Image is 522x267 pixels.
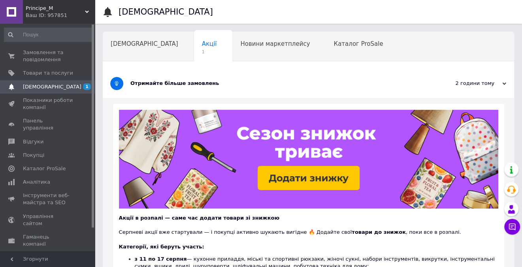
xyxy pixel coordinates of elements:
[26,12,95,19] div: Ваш ID: 957851
[23,152,44,159] span: Покупці
[4,28,93,42] input: Пошук
[23,83,81,90] span: [DEMOGRAPHIC_DATA]
[427,80,506,87] div: 2 години тому
[202,40,217,47] span: Акції
[23,138,43,145] span: Відгуки
[202,49,217,55] span: 1
[23,49,73,63] span: Замовлення та повідомлення
[130,80,427,87] div: Отримайте більше замовлень
[504,219,520,235] button: Чат з покупцем
[119,215,279,221] b: Акції в розпалі — саме час додати товари зі знижкою
[240,40,310,47] span: Новини маркетплейсу
[23,192,73,206] span: Інструменти веб-майстра та SEO
[23,70,73,77] span: Товари та послуги
[23,97,73,111] span: Показники роботи компанії
[334,40,383,47] span: Каталог ProSale
[23,233,73,248] span: Гаманець компанії
[119,222,498,236] div: Серпневі акції вже стартували — і покупці активно шукають вигідне 🔥 Додайте свої , поки все в роз...
[119,244,204,250] b: Категорії, які беруть участь:
[23,165,66,172] span: Каталог ProSale
[352,229,406,235] b: товари до знижок
[119,7,213,17] h1: [DEMOGRAPHIC_DATA]
[135,256,187,262] b: з 11 по 17 серпня
[26,5,85,12] span: Principe_M
[23,213,73,227] span: Управління сайтом
[111,40,178,47] span: [DEMOGRAPHIC_DATA]
[23,117,73,132] span: Панель управління
[23,179,50,186] span: Аналітика
[83,83,91,90] span: 1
